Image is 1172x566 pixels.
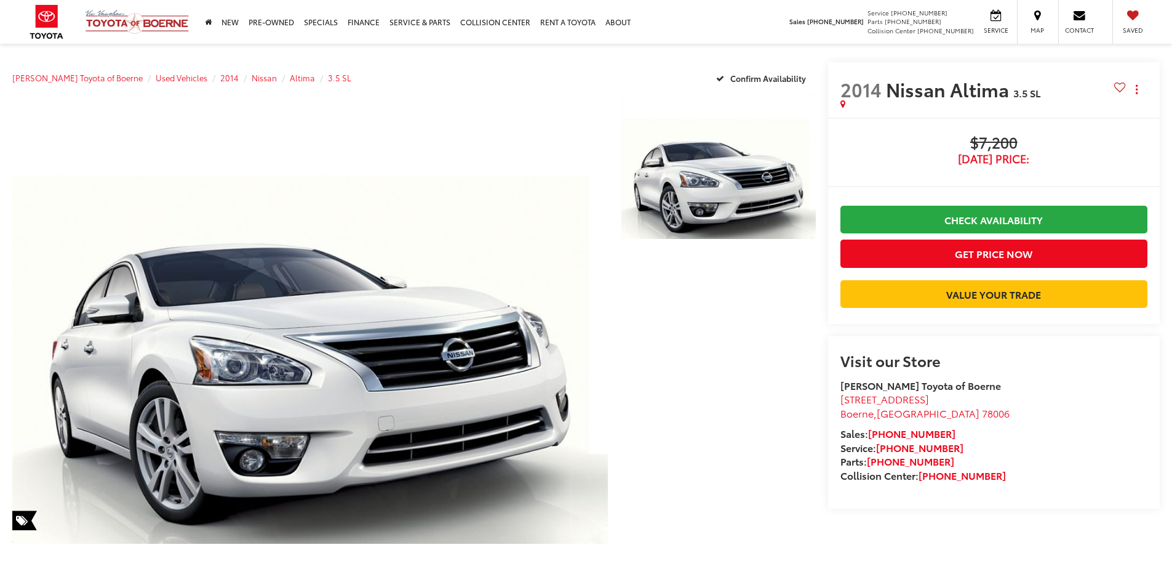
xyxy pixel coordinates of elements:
strong: Collision Center: [840,468,1006,482]
h2: Visit our Store [840,352,1147,368]
span: Service [867,8,889,17]
a: Expand Photo 0 [12,93,608,544]
strong: Sales: [840,426,955,440]
span: Map [1024,26,1051,34]
span: $7,200 [840,134,1147,153]
a: Expand Photo 1 [621,93,816,239]
span: [STREET_ADDRESS] [840,392,929,406]
span: dropdown dots [1136,84,1138,94]
span: , [840,406,1010,420]
a: [PHONE_NUMBER] [876,440,963,455]
span: 2014 [840,76,882,102]
a: [PERSON_NAME] Toyota of Boerne [12,72,143,83]
span: Saved [1119,26,1146,34]
span: [PHONE_NUMBER] [885,17,941,26]
span: [DATE] Price: [840,153,1147,165]
span: Service [982,26,1010,34]
a: Used Vehicles [156,72,207,83]
a: [STREET_ADDRESS] Boerne,[GEOGRAPHIC_DATA] 78006 [840,392,1010,420]
button: Confirm Availability [709,67,816,89]
a: [PHONE_NUMBER] [867,454,954,468]
img: 2014 Nissan Altima 3.5 SL [619,91,817,240]
a: 3.5 SL [328,72,351,83]
a: Check Availability [840,206,1147,233]
span: [PHONE_NUMBER] [891,8,947,17]
a: Altima [290,72,315,83]
strong: Parts: [840,454,954,468]
img: Vic Vaughan Toyota of Boerne [85,9,189,34]
span: [PHONE_NUMBER] [917,26,974,35]
span: [GEOGRAPHIC_DATA] [877,406,979,420]
span: 78006 [982,406,1010,420]
span: Confirm Availability [730,73,806,84]
strong: Service: [840,440,963,455]
img: 2014 Nissan Altima 3.5 SL [6,91,613,546]
button: Actions [1126,78,1147,100]
a: 2014 [220,72,239,83]
span: Parts [867,17,883,26]
a: [PHONE_NUMBER] [868,426,955,440]
span: Contact [1065,26,1094,34]
span: Boerne [840,406,874,420]
a: Nissan [252,72,277,83]
span: Sales [789,17,805,26]
span: [PHONE_NUMBER] [807,17,864,26]
span: 3.5 SL [1013,86,1040,100]
span: Collision Center [867,26,915,35]
span: Special [12,511,37,530]
span: Nissan Altima [886,76,1013,102]
a: Value Your Trade [840,280,1147,308]
strong: [PERSON_NAME] Toyota of Boerne [840,378,1001,392]
button: Get Price Now [840,240,1147,267]
a: [PHONE_NUMBER] [919,468,1006,482]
